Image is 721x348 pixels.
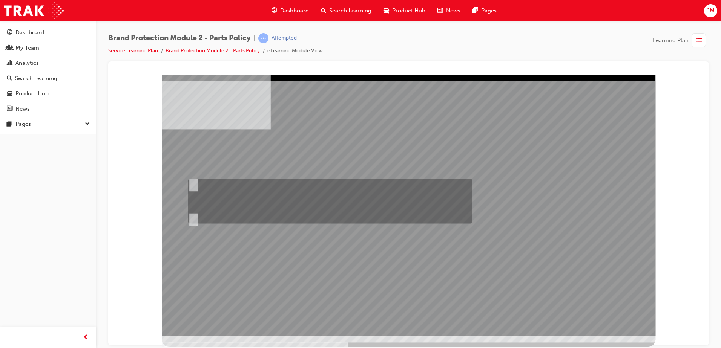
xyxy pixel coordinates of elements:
[267,47,323,55] li: eLearning Module View
[704,4,717,17] button: JM
[15,89,49,98] div: Product Hub
[446,6,460,15] span: News
[85,119,90,129] span: down-icon
[258,33,268,43] span: learningRecordVerb_ATTEMPT-icon
[7,45,12,52] span: people-icon
[431,3,466,18] a: news-iconNews
[7,60,12,67] span: chart-icon
[321,6,326,15] span: search-icon
[315,3,377,18] a: search-iconSearch Learning
[437,6,443,15] span: news-icon
[108,34,251,43] span: Brand Protection Module 2 - Parts Policy
[3,102,93,116] a: News
[3,26,93,40] a: Dashboard
[707,6,715,15] span: JM
[3,56,93,70] a: Analytics
[466,3,503,18] a: pages-iconPages
[3,117,93,131] button: Pages
[481,6,497,15] span: Pages
[3,41,93,55] a: My Team
[4,2,64,19] img: Trak
[3,24,93,117] button: DashboardMy TeamAnalyticsSearch LearningProduct HubNews
[696,36,702,45] span: list-icon
[166,47,260,54] a: Brand Protection Module 2 - Parts Policy
[83,333,89,342] span: prev-icon
[280,6,309,15] span: Dashboard
[15,59,39,67] div: Analytics
[392,6,425,15] span: Product Hub
[15,105,30,113] div: News
[7,90,12,97] span: car-icon
[15,74,57,83] div: Search Learning
[7,29,12,36] span: guage-icon
[108,47,158,54] a: Service Learning Plan
[15,28,44,37] div: Dashboard
[272,35,297,42] div: Attempted
[384,6,389,15] span: car-icon
[472,6,478,15] span: pages-icon
[329,6,371,15] span: Search Learning
[272,6,277,15] span: guage-icon
[254,34,255,43] span: |
[7,121,12,128] span: pages-icon
[377,3,431,18] a: car-iconProduct Hub
[7,106,12,113] span: news-icon
[653,33,709,47] button: Learning Plan
[15,44,39,52] div: My Team
[3,72,93,85] a: Search Learning
[15,120,31,128] div: Pages
[653,36,689,45] span: Learning Plan
[7,75,12,82] span: search-icon
[3,87,93,101] a: Product Hub
[265,3,315,18] a: guage-iconDashboard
